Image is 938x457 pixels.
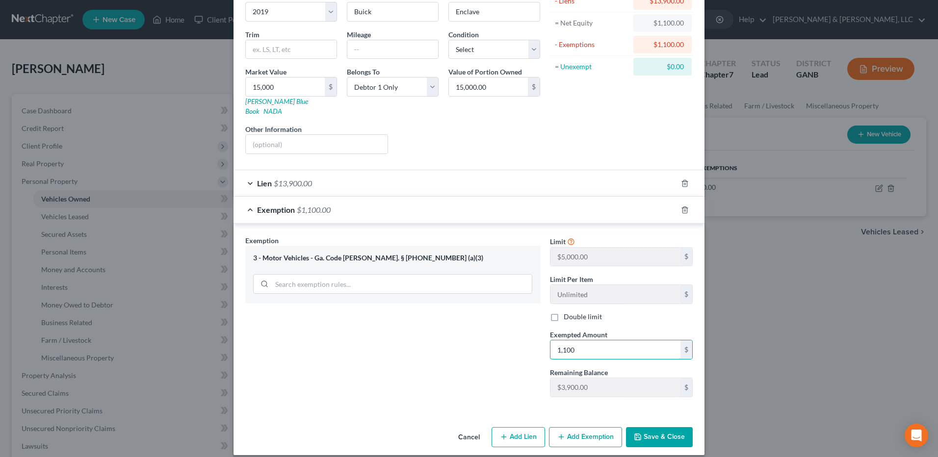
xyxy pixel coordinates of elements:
[263,107,282,115] a: NADA
[245,97,308,115] a: [PERSON_NAME] Blue Book
[245,29,260,40] label: Trim
[257,205,295,214] span: Exemption
[245,236,279,245] span: Exemption
[492,427,545,448] button: Add Lien
[245,124,302,134] label: Other Information
[246,40,337,59] input: ex. LS, LT, etc
[641,62,684,72] div: $0.00
[325,77,337,96] div: $
[626,427,693,448] button: Save & Close
[641,18,684,28] div: $1,100.00
[297,205,331,214] span: $1,100.00
[550,237,566,246] span: Limit
[555,18,629,28] div: = Net Equity
[448,29,479,40] label: Condition
[680,340,692,359] div: $
[528,77,540,96] div: $
[905,424,928,447] div: Open Intercom Messenger
[680,285,692,304] div: $
[347,2,438,21] input: ex. Nissan
[272,275,532,293] input: Search exemption rules...
[550,248,680,266] input: --
[555,40,629,50] div: - Exemptions
[246,135,388,153] input: (optional)
[253,254,532,263] div: 3 - Motor Vehicles - Ga. Code [PERSON_NAME]. § [PHONE_NUMBER] (a)(3)
[680,378,692,397] div: $
[555,62,629,72] div: = Unexempt
[347,68,380,76] span: Belongs To
[550,285,680,304] input: --
[550,340,680,359] input: 0.00
[680,248,692,266] div: $
[550,367,608,378] label: Remaining Balance
[449,2,540,21] input: ex. Altima
[347,29,371,40] label: Mileage
[257,178,272,188] span: Lien
[550,378,680,397] input: --
[641,40,684,50] div: $1,100.00
[450,428,488,448] button: Cancel
[246,77,325,96] input: 0.00
[550,274,593,284] label: Limit Per Item
[448,67,522,77] label: Value of Portion Owned
[245,67,287,77] label: Market Value
[550,330,607,339] span: Exempted Amount
[347,40,438,59] input: --
[274,178,312,188] span: $13,900.00
[449,77,528,96] input: 0.00
[564,312,602,322] label: Double limit
[549,427,622,448] button: Add Exemption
